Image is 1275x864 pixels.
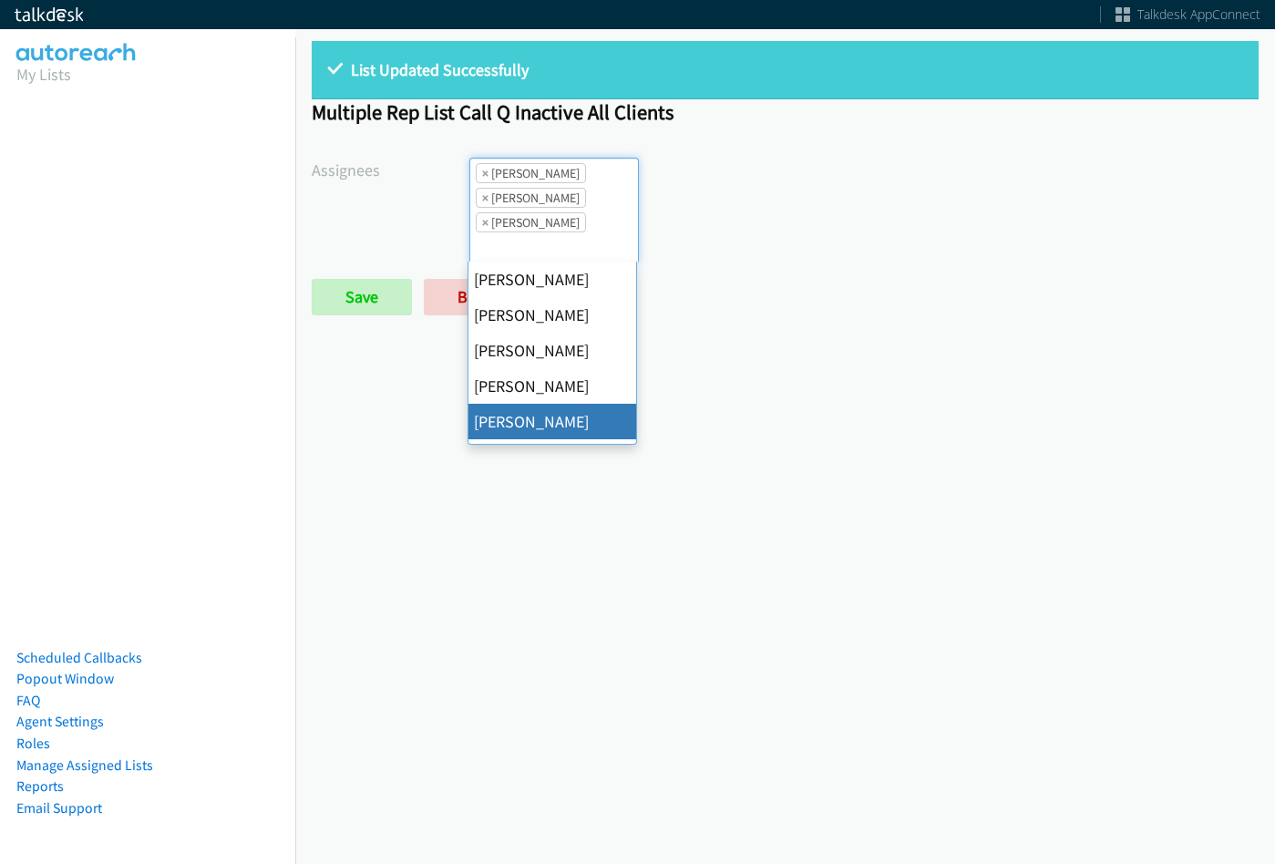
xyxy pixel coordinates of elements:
[16,649,142,666] a: Scheduled Callbacks
[16,799,102,817] a: Email Support
[16,756,153,774] a: Manage Assigned Lists
[16,692,40,709] a: FAQ
[312,99,1259,125] h1: Multiple Rep List Call Q Inactive All Clients
[468,368,636,404] li: [PERSON_NAME]
[468,333,636,368] li: [PERSON_NAME]
[16,670,114,687] a: Popout Window
[1116,5,1260,24] a: Talkdesk AppConnect
[16,64,71,85] a: My Lists
[1222,359,1275,504] iframe: Resource Center
[16,713,104,730] a: Agent Settings
[328,57,1242,82] p: List Updated Successfully
[482,164,488,182] span: ×
[16,735,50,752] a: Roles
[468,404,636,439] li: [PERSON_NAME]
[424,279,525,315] a: Back
[468,262,636,297] li: [PERSON_NAME]
[468,297,636,333] li: [PERSON_NAME]
[16,777,64,795] a: Reports
[482,213,488,231] span: ×
[468,439,636,475] li: [PERSON_NAME]
[482,189,488,207] span: ×
[312,158,469,182] label: Assignees
[312,279,412,315] input: Save
[476,163,586,183] li: Daquaya Johnson
[476,212,586,232] li: Tatiana Medina
[476,188,586,208] li: Jordan Stehlik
